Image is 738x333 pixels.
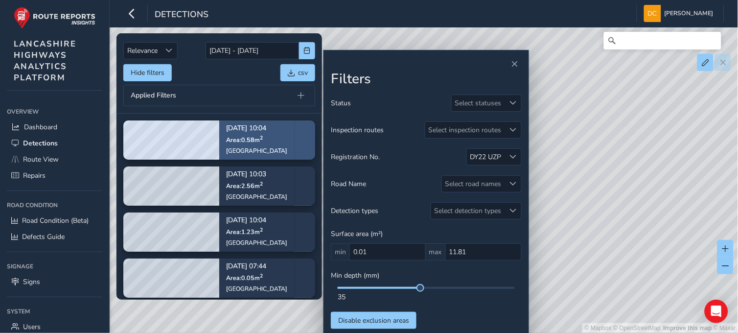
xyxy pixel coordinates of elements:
[644,5,717,22] button: [PERSON_NAME]
[7,274,102,290] a: Signs
[331,312,416,329] button: Disable exclusion areas
[23,322,41,332] span: Users
[7,167,102,184] a: Repairs
[665,5,714,22] span: [PERSON_NAME]
[123,64,172,81] button: Hide filters
[7,229,102,245] a: Defects Guide
[260,134,263,141] sup: 2
[705,300,728,323] div: Open Intercom Messenger
[280,64,315,81] button: csv
[124,43,161,59] span: Relevance
[155,8,208,22] span: Detections
[161,43,177,59] div: Sort by Date
[14,7,95,29] img: rr logo
[7,135,102,151] a: Detections
[331,206,378,215] span: Detection types
[226,239,287,247] div: [GEOGRAPHIC_DATA]
[331,71,522,88] h2: Filters
[226,125,287,132] p: [DATE] 10:04
[226,217,287,224] p: [DATE] 10:04
[226,285,287,293] div: [GEOGRAPHIC_DATA]
[7,104,102,119] div: Overview
[22,216,89,225] span: Road Condition (Beta)
[23,139,58,148] span: Detections
[131,92,176,99] span: Applied Filters
[24,122,57,132] span: Dashboard
[14,38,76,83] span: LANCASHIRE HIGHWAYS ANALYTICS PLATFORM
[226,147,287,155] div: [GEOGRAPHIC_DATA]
[22,232,65,241] span: Defects Guide
[644,5,661,22] img: diamond-layout
[23,277,40,286] span: Signs
[226,171,287,178] p: [DATE] 10:03
[260,226,263,233] sup: 2
[470,152,502,162] div: DY22 UZP
[226,274,263,282] span: Area: 0.05 m
[331,243,349,261] span: min
[331,152,380,162] span: Registration No.
[23,171,46,180] span: Repairs
[226,263,287,270] p: [DATE] 07:44
[7,259,102,274] div: Signage
[331,125,384,135] span: Inspection routes
[442,176,505,192] div: Select road names
[23,155,59,164] span: Route View
[426,243,445,261] span: max
[7,151,102,167] a: Route View
[260,180,263,187] sup: 2
[226,182,263,190] span: Area: 2.56 m
[331,179,366,189] span: Road Name
[226,136,263,144] span: Area: 0.58 m
[604,32,721,49] input: Search
[7,119,102,135] a: Dashboard
[349,243,426,261] input: 0
[331,271,379,280] span: Min depth (mm)
[508,57,522,71] button: Close
[331,229,383,238] span: Surface area (m²)
[260,272,263,279] sup: 2
[7,213,102,229] a: Road Condition (Beta)
[7,304,102,319] div: System
[298,68,308,77] span: csv
[331,98,351,108] span: Status
[226,228,263,236] span: Area: 1.23 m
[431,203,505,219] div: Select detection types
[7,198,102,213] div: Road Condition
[452,95,505,111] div: Select statuses
[425,122,505,138] div: Select inspection routes
[226,193,287,201] div: [GEOGRAPHIC_DATA]
[445,243,522,261] input: 0
[338,292,515,302] div: 35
